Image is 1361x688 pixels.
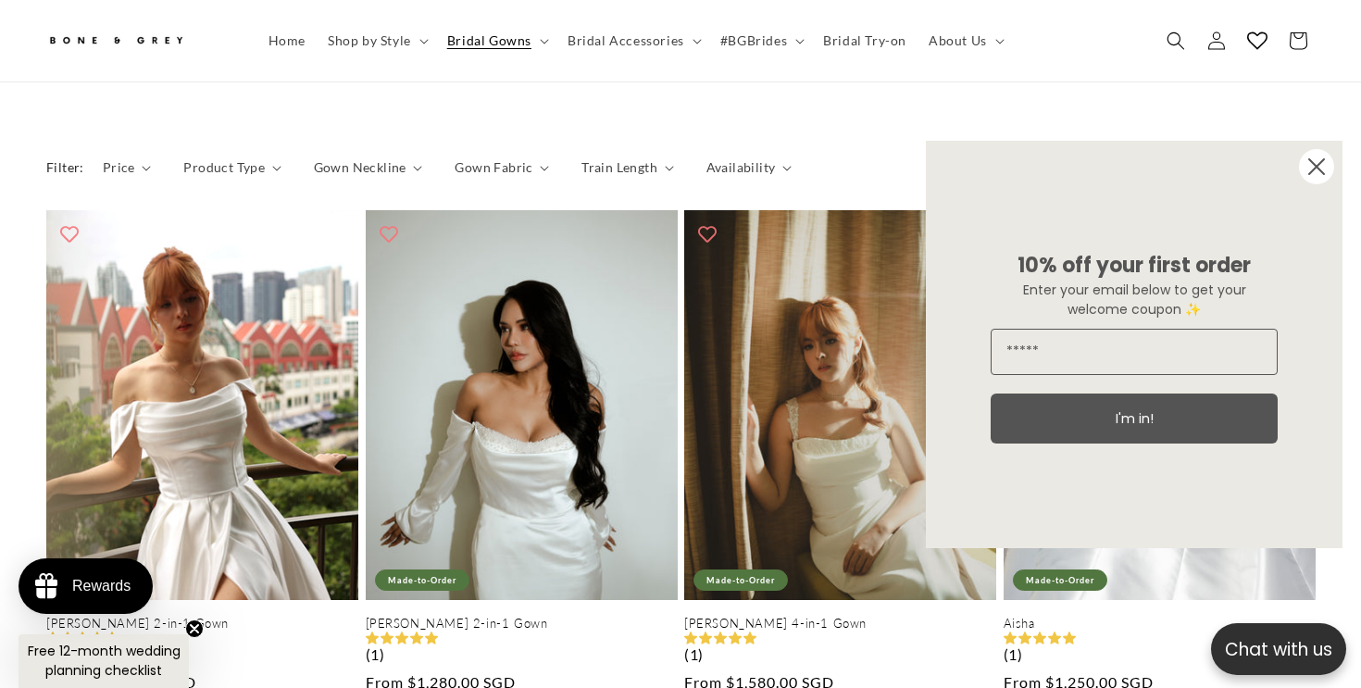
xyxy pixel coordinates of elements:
summary: Search [1155,20,1196,61]
span: Train Length [581,157,657,177]
span: Price [103,157,135,177]
span: Bridal Try-on [823,32,906,49]
img: Bone and Grey Bridal [46,26,185,56]
span: Gown Neckline [314,157,406,177]
h2: Filter: [46,157,84,177]
div: FLYOUT Form [907,122,1361,567]
summary: Price [103,157,152,177]
summary: Shop by Style [317,21,436,60]
button: Close dialog [1298,148,1335,185]
p: Chat with us [1211,636,1346,663]
div: Free 12-month wedding planning checklistClose teaser [19,634,189,688]
button: I'm in! [991,394,1278,444]
a: [PERSON_NAME] 2-in-1 Gown [366,616,678,632]
div: Rewards [72,578,131,594]
a: [PERSON_NAME] 4-in-1 Gown [684,616,996,632]
span: Availability [706,157,776,177]
summary: #BGBrides [709,21,812,60]
summary: Bridal Gowns [436,21,556,60]
span: Home [268,32,306,49]
span: Bridal Gowns [447,32,531,49]
a: Aisha [1004,616,1316,632]
summary: Train Length (0 selected) [581,157,673,177]
input: Email [991,329,1278,375]
button: Open chatbox [1211,623,1346,675]
a: Bridal Try-on [812,21,918,60]
summary: Gown Fabric (0 selected) [455,157,549,177]
span: Product Type [183,157,265,177]
span: Shop by Style [328,32,411,49]
a: [PERSON_NAME] 2-in-1 Gown [46,616,358,632]
span: Bridal Accessories [568,32,684,49]
span: Free 12-month wedding planning checklist [28,642,181,680]
span: Gown Fabric [455,157,532,177]
button: Add to wishlist [51,215,88,252]
summary: Bridal Accessories [556,21,709,60]
button: Add to wishlist [370,215,407,252]
a: Bone and Grey Bridal [40,19,239,63]
button: Add to wishlist [689,215,726,252]
a: Home [257,21,317,60]
span: Enter your email below to get your welcome coupon ✨ [1023,281,1246,319]
span: #BGBrides [720,32,787,49]
summary: Gown Neckline (0 selected) [314,157,423,177]
summary: Product Type (0 selected) [183,157,281,177]
summary: Availability (0 selected) [706,157,792,177]
span: 10% off your first order [1018,251,1251,280]
summary: About Us [918,21,1012,60]
span: About Us [929,32,987,49]
button: Close teaser [185,619,204,638]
